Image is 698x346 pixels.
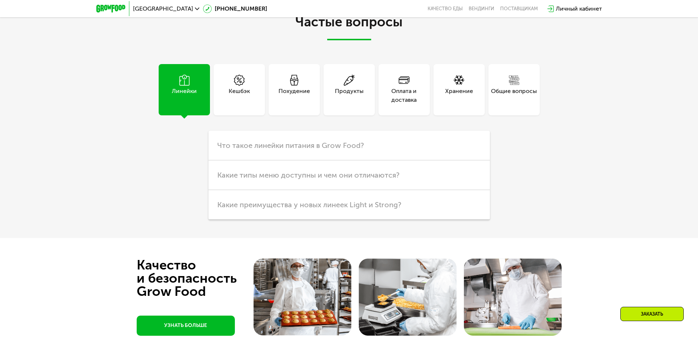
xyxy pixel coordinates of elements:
a: [PHONE_NUMBER] [203,4,267,13]
div: Линейки [172,87,197,104]
span: Какие типы меню доступны и чем они отличаются? [217,171,399,179]
div: Личный кабинет [556,4,602,13]
div: Хранение [445,87,473,104]
div: поставщикам [500,6,538,12]
a: Вендинги [469,6,494,12]
div: Продукты [335,87,363,104]
div: Заказать [620,307,684,321]
span: Что такое линейки питания в Grow Food? [217,141,364,150]
a: Качество еды [428,6,463,12]
div: Общие вопросы [491,87,537,104]
h2: Частые вопросы [144,15,554,40]
div: Качество и безопасность Grow Food [137,258,264,298]
div: Кешбэк [229,87,250,104]
span: Какие преимущества у новых линеек Light и Strong? [217,200,401,209]
div: Оплата и доставка [378,87,430,104]
span: [GEOGRAPHIC_DATA] [133,6,193,12]
div: Похудение [278,87,310,104]
a: УЗНАТЬ БОЛЬШЕ [137,316,235,336]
